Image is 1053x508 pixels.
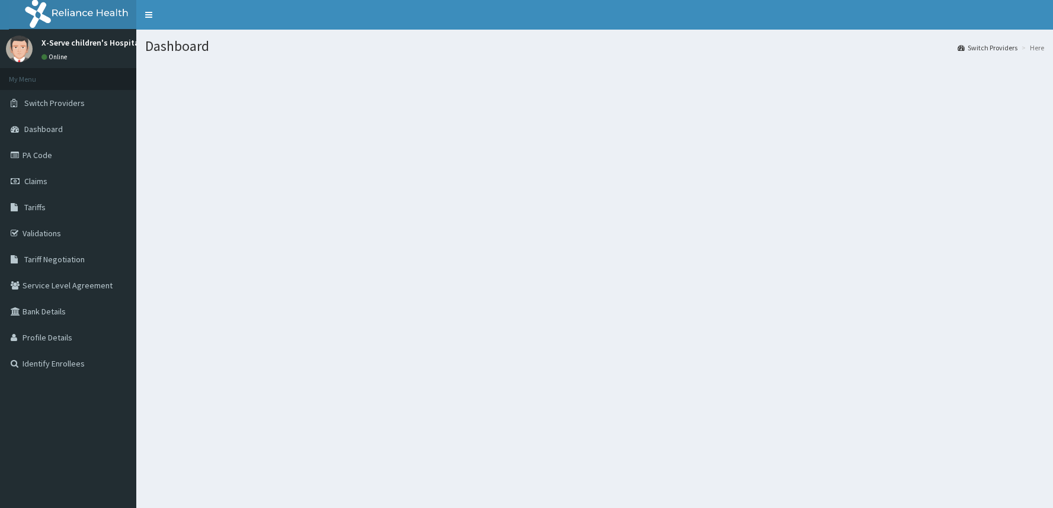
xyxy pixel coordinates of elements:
[24,98,85,108] span: Switch Providers
[41,38,142,47] p: X-Serve children's Hospital
[24,176,47,187] span: Claims
[145,38,1044,54] h1: Dashboard
[958,43,1017,53] a: Switch Providers
[41,53,70,61] a: Online
[1019,43,1044,53] li: Here
[6,36,33,62] img: User Image
[24,254,85,265] span: Tariff Negotiation
[24,124,63,134] span: Dashboard
[24,202,46,213] span: Tariffs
